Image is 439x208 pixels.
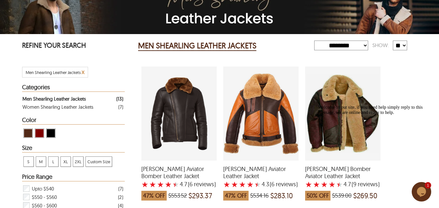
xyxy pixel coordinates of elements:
[343,181,351,188] label: 4.7
[313,181,320,188] label: 2 rating
[193,181,214,188] span: reviews
[188,181,216,188] span: )
[141,191,167,201] span: 47% OFF
[118,193,123,201] div: ( 2 )
[141,181,148,188] label: 1 rating
[188,192,212,199] span: $293.37
[321,181,328,188] label: 3 rating
[22,174,125,181] div: Heading Filter Men Shearling Leather Jackets by Price Range
[138,41,256,51] h2: MEN SHEARLING LEATHER JACKETS
[22,95,86,103] div: Men Shearling Leather Jackets
[73,156,84,167] div: View 2XL Men Shearling Leather Jackets
[141,165,217,179] span: Eric Aviator Bomber Leather Jacket
[141,156,217,204] a: Eric Aviator Bomber Leather Jacket with a 4.666666666666667 Star Rating 6 Product Review which wa...
[168,192,187,199] span: $553.52
[353,192,377,199] span: $269.50
[188,181,193,188] span: (6
[239,181,246,188] label: 3 rating
[22,184,123,193] div: Filter Upto $540 Men Shearling Leather Jackets
[85,156,112,167] div: View Custom Size Men Shearling Leather Jackets
[23,128,33,138] div: View Brown ( Brand Color ) Men Shearling Leather Jackets
[22,103,93,111] div: Women Shearling Leather Jackets
[223,191,249,201] span: 47% OFF
[73,157,83,166] span: 2XL
[149,181,156,188] label: 2 rating
[35,128,44,138] div: View Maroon Men Shearling Leather Jackets
[262,181,269,188] label: 4.3
[165,181,172,188] label: 4 rating
[270,181,298,188] span: )
[336,181,343,188] label: 5 rating
[352,181,380,188] span: )
[26,70,81,75] span: Filter Men Shearling Leather Jackets
[82,70,84,75] a: Cancel Filter
[332,192,352,199] span: $539.00
[305,191,330,201] span: 50% OFF
[275,181,296,188] span: reviews
[60,156,71,167] div: View XL Men Shearling Leather Jackets
[305,165,381,179] span: George Bomber Aviator Leather Jacket
[118,185,123,193] div: ( 7 )
[48,157,58,166] span: L
[254,181,261,188] label: 5 rating
[22,103,123,111] a: Filter Women Shearling Leather Jackets
[3,3,107,13] span: Welcome to our site, if you need help simply reply to this message, we are online and ready to help.
[223,165,299,179] span: Gary Aviator Leather Jacket
[247,181,254,188] label: 4 rating
[270,192,293,199] span: $283.10
[305,156,381,204] a: George Bomber Aviator Leather Jacket with a 4.666666666666667 Star Rating 9 Product Review which ...
[412,182,433,202] iframe: chat widget
[173,181,179,188] label: 5 rating
[61,157,71,166] span: XL
[22,193,123,201] div: Filter $550 - $560 Men Shearling Leather Jackets
[36,157,46,166] span: M
[138,39,307,52] div: Men Shearling Leather Jackets 13 Results Found
[305,181,312,188] label: 1 rating
[118,103,123,111] div: ( 7 )
[356,181,378,188] span: reviews
[24,157,33,166] span: S
[223,156,299,204] a: Gary Aviator Leather Jacket with a 4.333333333333334 Star Rating 6 Product Review which was at a ...
[22,117,125,125] div: Heading Filter Men Shearling Leather Jackets by Color
[22,41,125,51] p: REFINE YOUR SEARCH
[22,95,123,103] a: Filter Men Shearling Leather Jackets
[32,184,54,193] span: Upto $540
[46,128,56,138] div: View Black Men Shearling Leather Jackets
[270,181,275,188] span: (6
[329,181,336,188] label: 4 rating
[316,102,433,179] iframe: chat widget
[368,40,393,51] div: Show:
[86,157,112,166] span: Custom Size
[250,192,269,199] span: $534.16
[180,181,187,188] label: 4.7
[157,181,164,188] label: 3 rating
[116,95,123,103] div: ( 13 )
[36,156,46,167] div: View M Men Shearling Leather Jackets
[3,3,120,13] div: Welcome to our site, if you need help simply reply to this message, we are online and ready to help.
[352,181,356,188] span: (9
[23,156,34,167] div: View S Men Shearling Leather Jackets
[22,84,125,92] div: Heading Filter Men Shearling Leather Jackets by Categories
[231,181,238,188] label: 2 rating
[22,145,125,153] div: Heading Filter Men Shearling Leather Jackets by Size
[48,156,58,167] div: View L Men Shearling Leather Jackets
[82,68,84,76] span: x
[32,193,57,201] span: $550 - $560
[223,181,230,188] label: 1 rating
